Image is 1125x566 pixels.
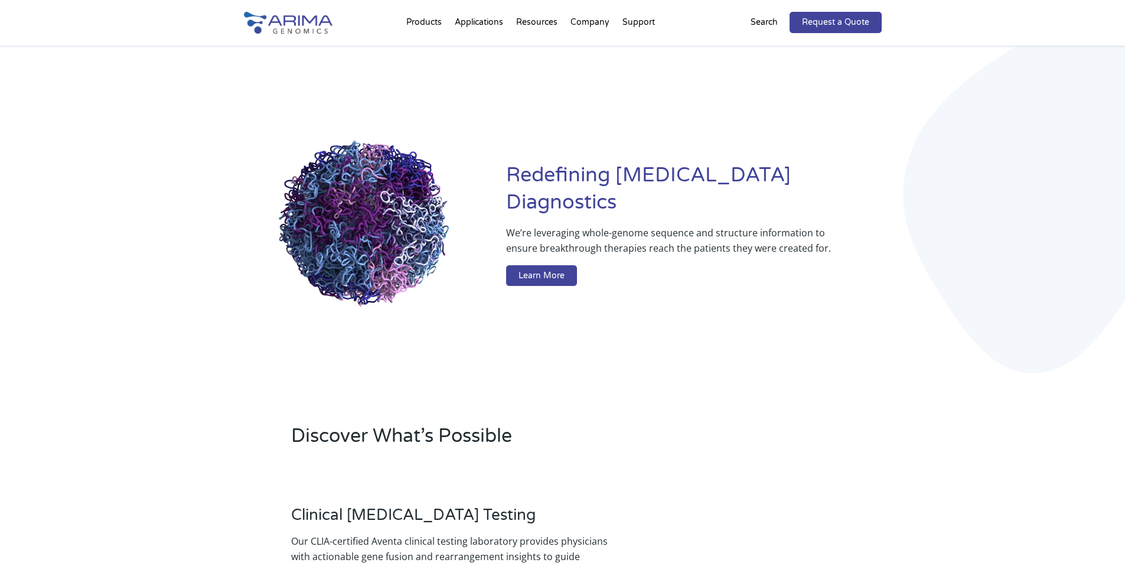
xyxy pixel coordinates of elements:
p: We’re leveraging whole-genome sequence and structure information to ensure breakthrough therapies... [506,225,834,265]
h2: Discover What’s Possible [291,423,713,458]
a: Learn More [506,265,577,287]
h3: Clinical [MEDICAL_DATA] Testing [291,506,612,534]
a: Request a Quote [790,12,882,33]
p: Search [751,15,778,30]
h1: Redefining [MEDICAL_DATA] Diagnostics [506,162,881,225]
img: Arima-Genomics-logo [244,12,332,34]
